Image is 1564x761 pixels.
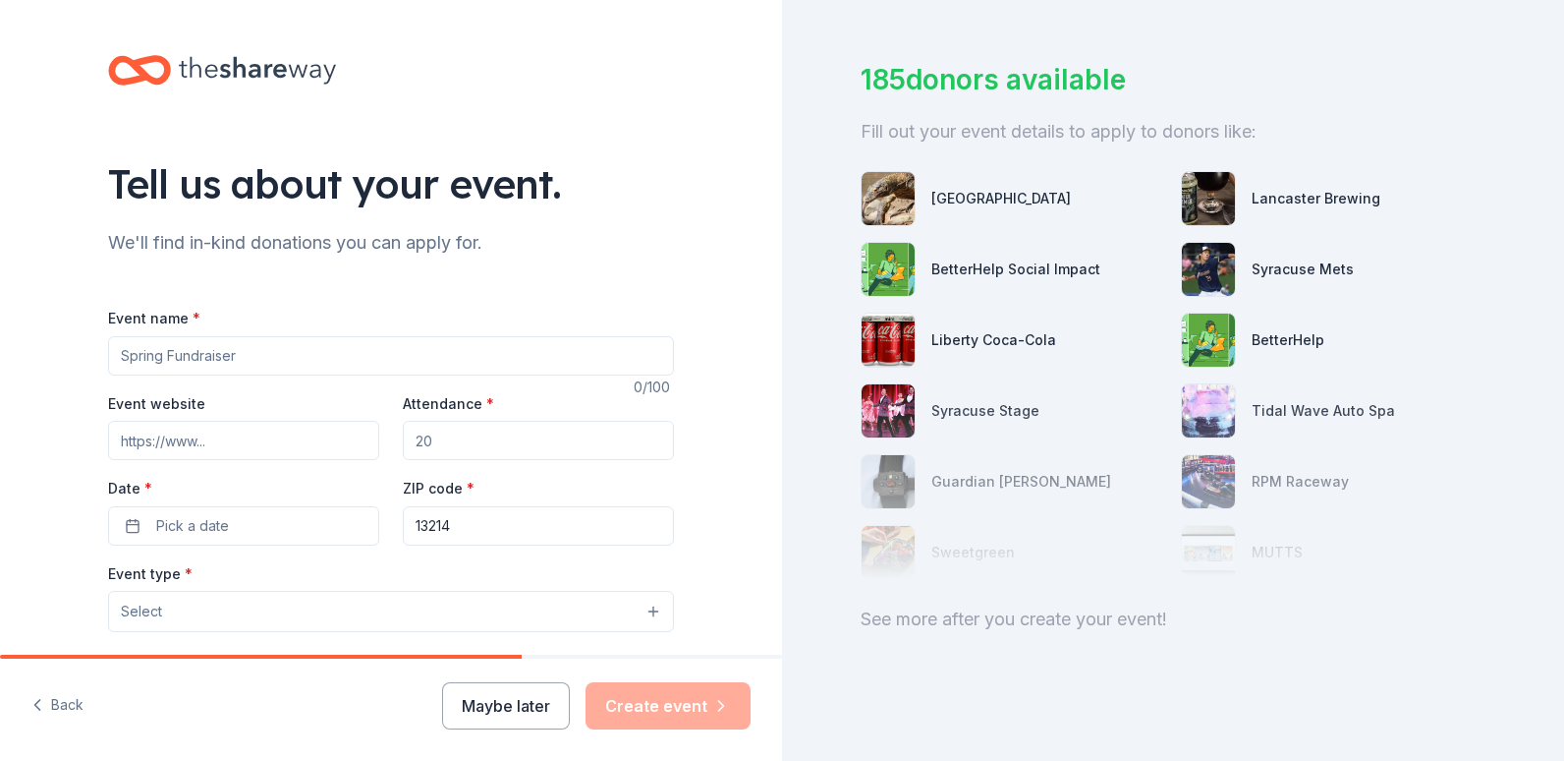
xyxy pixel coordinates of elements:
[108,394,205,414] label: Event website
[108,564,193,584] label: Event type
[156,514,229,538] span: Pick a date
[108,591,674,632] button: Select
[31,685,84,727] button: Back
[108,506,379,546] button: Pick a date
[861,116,1485,147] div: Fill out your event details to apply to donors like:
[862,172,915,225] img: photo for Onondaga County Parks
[442,682,570,730] button: Maybe later
[1252,328,1324,352] div: BetterHelp
[108,651,199,671] label: Demographic
[108,421,379,460] input: https://www...
[1252,258,1354,281] div: Syracuse Mets
[862,243,915,296] img: photo for BetterHelp Social Impact
[1182,172,1235,225] img: photo for Lancaster Brewing
[634,376,674,399] div: 0 /100
[1182,314,1235,367] img: photo for BetterHelp
[931,328,1056,352] div: Liberty Coca-Cola
[108,309,200,328] label: Event name
[108,156,674,211] div: Tell us about your event.
[862,314,915,367] img: photo for Liberty Coca-Cola
[931,187,1071,210] div: [GEOGRAPHIC_DATA]
[861,604,1485,635] div: See more after you create your event!
[403,506,674,546] input: 12345 (U.S. only)
[1252,187,1380,210] div: Lancaster Brewing
[121,600,162,623] span: Select
[1182,243,1235,296] img: photo for Syracuse Mets
[931,258,1100,281] div: BetterHelp Social Impact
[403,479,475,498] label: ZIP code
[403,394,494,414] label: Attendance
[108,227,674,259] div: We'll find in-kind donations you can apply for.
[108,479,379,498] label: Date
[108,336,674,376] input: Spring Fundraiser
[861,59,1485,100] div: 185 donors available
[403,421,674,460] input: 20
